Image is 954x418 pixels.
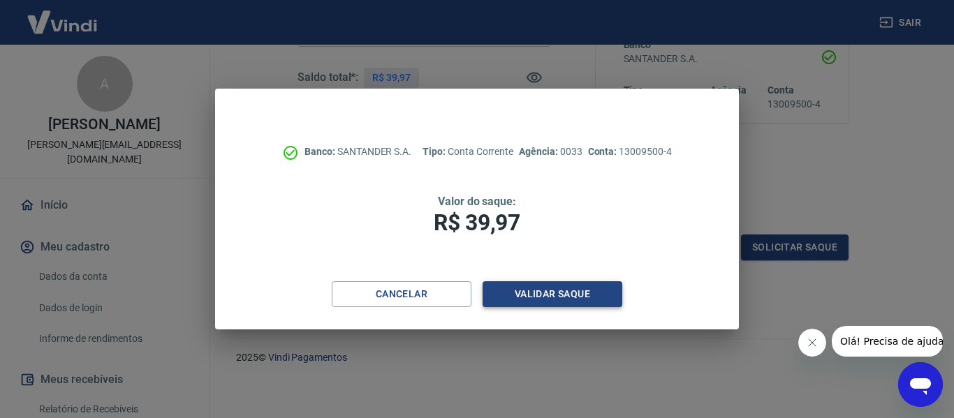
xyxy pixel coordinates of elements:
[304,144,411,159] p: SANTANDER S.A.
[423,144,513,159] p: Conta Corrente
[438,195,516,208] span: Valor do saque:
[588,144,672,159] p: 13009500-4
[898,362,943,407] iframe: Botão para abrir a janela de mensagens
[798,329,826,357] iframe: Fechar mensagem
[423,146,448,157] span: Tipo:
[434,209,520,236] span: R$ 39,97
[304,146,337,157] span: Banco:
[519,146,560,157] span: Agência:
[332,281,471,307] button: Cancelar
[588,146,619,157] span: Conta:
[8,10,117,21] span: Olá! Precisa de ajuda?
[832,326,943,357] iframe: Mensagem da empresa
[483,281,622,307] button: Validar saque
[519,144,582,159] p: 0033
